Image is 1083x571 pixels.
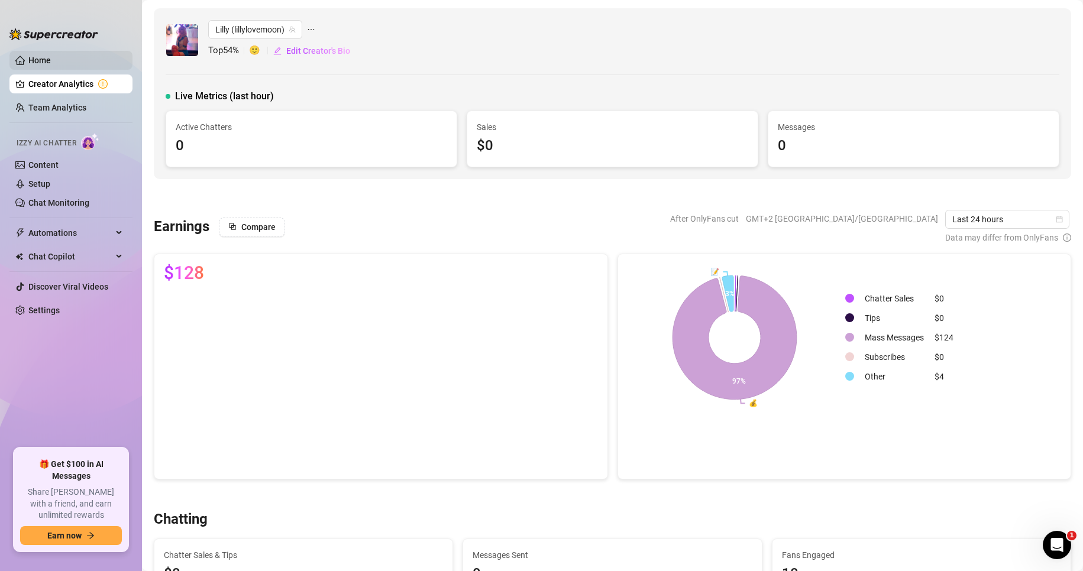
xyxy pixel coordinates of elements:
[782,549,1061,562] span: Fans Engaged
[473,549,752,562] span: Messages Sent
[778,121,1049,134] span: Messages
[1056,216,1063,223] span: calendar
[748,398,757,407] text: 💰
[154,218,209,236] h3: Earnings
[215,21,295,38] span: Lilly (lillylovemoon)
[208,44,249,58] span: Top 54 %
[28,247,112,266] span: Chat Copilot
[1067,531,1076,540] span: 1
[28,223,112,242] span: Automations
[935,312,953,325] div: $0
[28,306,60,315] a: Settings
[17,138,76,149] span: Izzy AI Chatter
[952,210,1062,228] span: Last 24 hours
[249,44,273,58] span: 🙂
[860,289,929,307] td: Chatter Sales
[670,210,739,228] span: After OnlyFans cut
[154,510,208,529] h3: Chatting
[164,264,204,283] span: $128
[28,74,123,93] a: Creator Analytics exclamation-circle
[307,20,315,39] span: ellipsis
[860,328,929,346] td: Mass Messages
[28,160,59,170] a: Content
[289,26,296,33] span: team
[778,135,1049,157] div: 0
[273,47,282,55] span: edit
[935,370,953,383] div: $4
[81,133,99,150] img: AI Chatter
[28,56,51,65] a: Home
[1043,531,1071,559] iframe: Intercom live chat
[860,348,929,366] td: Subscribes
[164,549,443,562] span: Chatter Sales & Tips
[28,103,86,112] a: Team Analytics
[935,351,953,364] div: $0
[9,28,98,40] img: logo-BBDzfeDw.svg
[20,459,122,482] span: 🎁 Get $100 in AI Messages
[1063,231,1071,244] span: info-circle
[286,46,350,56] span: Edit Creator's Bio
[86,531,95,540] span: arrow-right
[228,222,237,231] span: block
[28,282,108,291] a: Discover Viral Videos
[28,198,89,207] a: Chat Monitoring
[746,210,938,228] span: GMT+2 [GEOGRAPHIC_DATA]/[GEOGRAPHIC_DATA]
[15,252,23,261] img: Chat Copilot
[935,292,953,305] div: $0
[273,41,351,60] button: Edit Creator's Bio
[860,309,929,327] td: Tips
[176,121,447,134] span: Active Chatters
[477,121,748,134] span: Sales
[20,526,122,545] button: Earn nowarrow-right
[47,531,82,540] span: Earn now
[166,24,198,56] img: Lilly (@lillylovemoon)
[176,135,447,157] div: 0
[241,222,276,232] span: Compare
[28,179,50,189] a: Setup
[935,331,953,344] div: $124
[15,228,25,238] span: thunderbolt
[175,89,274,103] span: Live Metrics (last hour)
[860,367,929,385] td: Other
[710,267,719,275] text: 📝
[219,218,285,236] button: Compare
[20,486,122,521] span: Share [PERSON_NAME] with a friend, and earn unlimited rewards
[945,231,1058,244] span: Data may differ from OnlyFans
[477,135,748,157] div: $0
